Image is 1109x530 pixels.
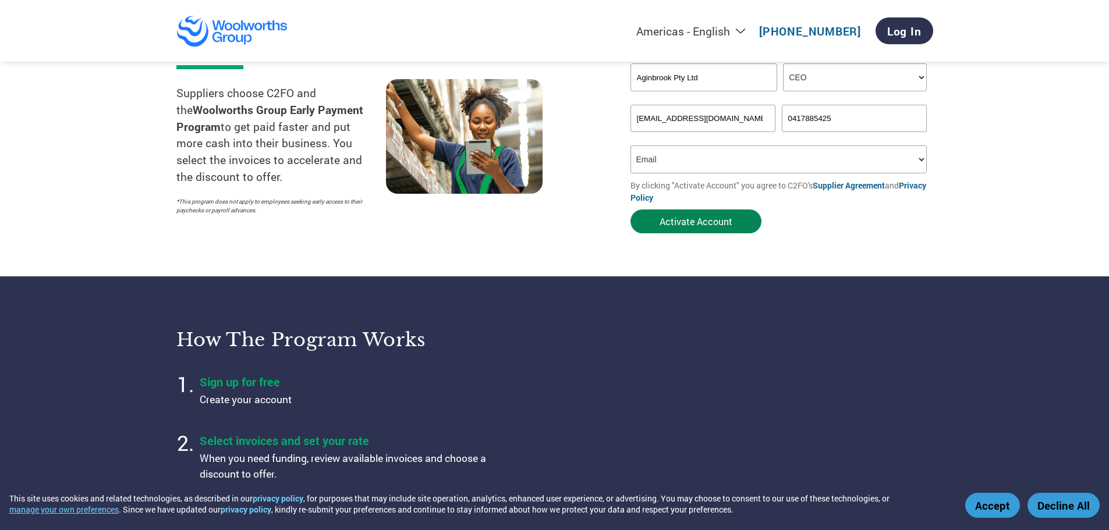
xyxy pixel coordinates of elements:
a: Supplier Agreement [813,180,885,191]
input: Phone* [782,105,927,132]
div: Inavlid Email Address [630,133,776,141]
button: Activate Account [630,209,761,233]
a: Log In [876,17,933,44]
div: Inavlid Phone Number [782,133,927,141]
img: Woolworths Group [176,15,289,47]
input: Your company name* [630,63,777,91]
h4: Sign up for free [200,374,491,389]
button: Decline All [1027,493,1100,518]
img: supply chain worker [386,79,543,194]
div: Invalid company name or company name is too long [630,93,927,100]
a: [PHONE_NUMBER] [759,24,861,38]
p: When you need funding, review available invoices and choose a discount to offer. [200,451,491,482]
p: Create your account [200,392,491,407]
a: Privacy Policy [630,180,926,203]
a: privacy policy [221,504,271,515]
p: Suppliers choose C2FO and the to get paid faster and put more cash into their business. You selec... [176,85,386,186]
button: Accept [965,493,1020,518]
h4: Select invoices and set your rate [200,433,491,448]
a: privacy policy [253,493,303,504]
strong: Woolworths Group Early Payment Program [176,102,363,134]
input: Invalid Email format [630,105,776,132]
p: By clicking "Activate Account" you agree to C2FO's and [630,179,933,204]
select: Title/Role [783,63,927,91]
div: This site uses cookies and related technologies, as described in our , for purposes that may incl... [9,493,948,515]
h3: How the program works [176,328,540,351]
button: manage your own preferences [9,504,119,515]
p: *This program does not apply to employees seeking early access to their paychecks or payroll adva... [176,197,374,215]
